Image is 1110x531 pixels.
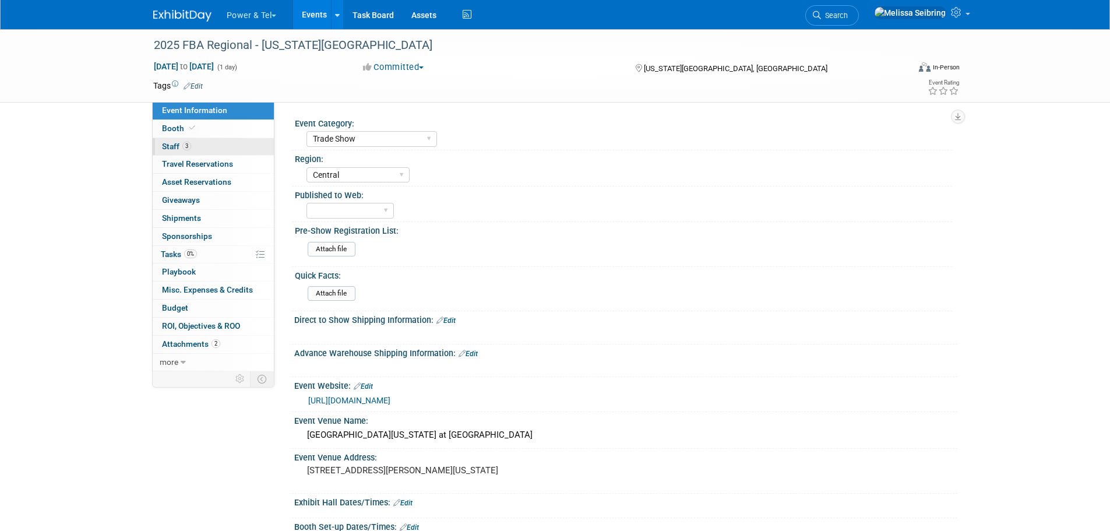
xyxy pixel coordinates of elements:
[153,318,274,335] a: ROI, Objectives & ROO
[153,354,274,371] a: more
[162,142,191,151] span: Staff
[805,5,859,26] a: Search
[153,10,212,22] img: ExhibitDay
[184,249,197,258] span: 0%
[294,377,957,392] div: Event Website:
[153,282,274,299] a: Misc. Expenses & Credits
[644,64,827,73] span: [US_STATE][GEOGRAPHIC_DATA], [GEOGRAPHIC_DATA]
[160,357,178,367] span: more
[153,174,274,191] a: Asset Reservations
[354,382,373,391] a: Edit
[153,192,274,209] a: Giveaways
[153,210,274,227] a: Shipments
[182,142,191,150] span: 3
[295,150,952,165] div: Region:
[153,336,274,353] a: Attachments2
[162,285,253,294] span: Misc. Expenses & Credits
[308,396,390,405] a: [URL][DOMAIN_NAME]
[150,35,891,56] div: 2025 FBA Regional - [US_STATE][GEOGRAPHIC_DATA]
[178,62,189,71] span: to
[153,61,214,72] span: [DATE] [DATE]
[162,124,198,133] span: Booth
[161,249,197,259] span: Tasks
[162,339,220,349] span: Attachments
[874,6,946,19] img: Melissa Seibring
[162,106,227,115] span: Event Information
[307,465,558,476] pre: [STREET_ADDRESS][PERSON_NAME][US_STATE]
[189,125,195,131] i: Booth reservation complete
[436,317,456,325] a: Edit
[153,228,274,245] a: Sponsorships
[295,187,952,201] div: Published to Web:
[153,120,274,138] a: Booth
[216,64,237,71] span: (1 day)
[295,267,952,282] div: Quick Facts:
[230,371,251,386] td: Personalize Event Tab Strip
[393,499,413,507] a: Edit
[821,11,848,20] span: Search
[162,267,196,276] span: Playbook
[295,222,952,237] div: Pre-Show Registration List:
[162,231,212,241] span: Sponsorships
[162,321,240,330] span: ROI, Objectives & ROO
[153,138,274,156] a: Staff3
[162,177,231,187] span: Asset Reservations
[459,350,478,358] a: Edit
[250,371,274,386] td: Toggle Event Tabs
[153,263,274,281] a: Playbook
[162,195,200,205] span: Giveaways
[840,61,960,78] div: Event Format
[932,63,960,72] div: In-Person
[295,115,952,129] div: Event Category:
[153,246,274,263] a: Tasks0%
[294,494,957,509] div: Exhibit Hall Dates/Times:
[928,80,959,86] div: Event Rating
[294,311,957,326] div: Direct to Show Shipping Information:
[153,300,274,317] a: Budget
[359,61,428,73] button: Committed
[153,80,203,92] td: Tags
[294,344,957,360] div: Advance Warehouse Shipping Information:
[184,82,203,90] a: Edit
[153,102,274,119] a: Event Information
[162,213,201,223] span: Shipments
[212,339,220,348] span: 2
[303,426,949,444] div: [GEOGRAPHIC_DATA][US_STATE] at [GEOGRAPHIC_DATA]
[294,412,957,427] div: Event Venue Name:
[162,159,233,168] span: Travel Reservations
[919,62,931,72] img: Format-Inperson.png
[162,303,188,312] span: Budget
[153,156,274,173] a: Travel Reservations
[294,449,957,463] div: Event Venue Address:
